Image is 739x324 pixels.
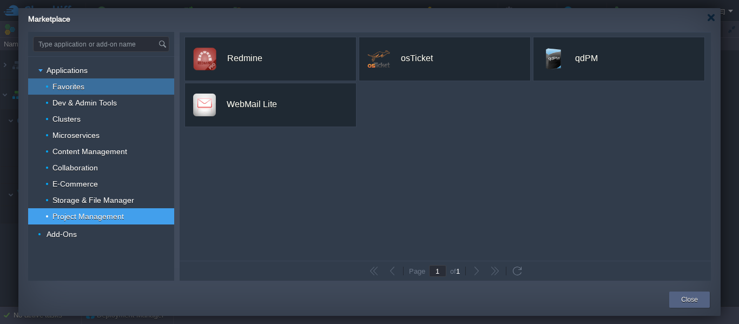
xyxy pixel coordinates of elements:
img: qdpm.png [542,48,564,70]
a: Project Management [51,211,126,221]
a: Microservices [51,130,101,140]
div: WebMail Lite [227,93,277,116]
img: osticket_70x70.png [367,48,390,70]
a: Favorites [51,82,86,91]
div: osTicket [401,47,433,70]
a: Add-Ons [45,229,78,239]
span: Marketplace [28,15,70,23]
a: Applications [45,65,89,75]
a: E-Commerce [51,179,100,189]
a: Collaboration [51,163,100,173]
a: Content Management [51,147,129,156]
span: 1 [456,267,460,275]
img: webmail.png [193,94,216,116]
a: Storage & File Manager [51,195,136,205]
div: of [446,267,464,275]
a: Clusters [51,114,82,124]
div: Page [405,267,429,275]
button: Close [681,294,698,305]
div: qdPM [575,47,598,70]
div: Redmine [227,47,262,70]
a: Dev & Admin Tools [51,98,118,108]
img: redmine_logo.png [193,48,216,70]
